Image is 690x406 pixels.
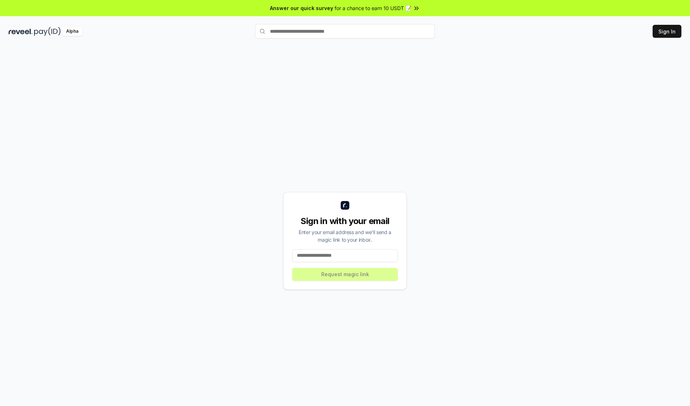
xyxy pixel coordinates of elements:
span: for a chance to earn 10 USDT 📝 [335,4,411,12]
img: reveel_dark [9,27,33,36]
img: logo_small [341,201,349,210]
img: pay_id [34,27,61,36]
div: Enter your email address and we’ll send a magic link to your inbox. [292,228,398,243]
button: Sign In [653,25,681,38]
span: Answer our quick survey [270,4,333,12]
div: Alpha [62,27,82,36]
div: Sign in with your email [292,215,398,227]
